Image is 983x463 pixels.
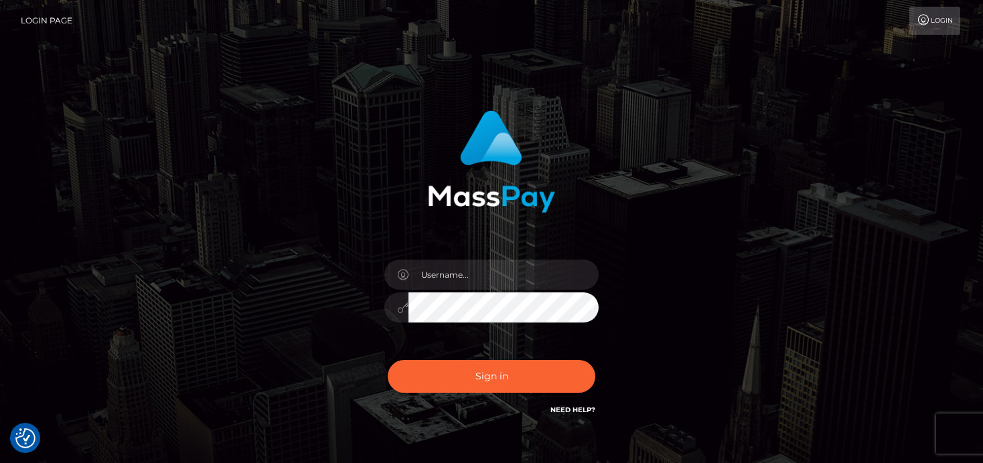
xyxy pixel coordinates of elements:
[388,360,595,393] button: Sign in
[21,7,72,35] a: Login Page
[408,260,599,290] input: Username...
[909,7,960,35] a: Login
[15,428,35,448] button: Consent Preferences
[15,428,35,448] img: Revisit consent button
[550,405,595,414] a: Need Help?
[428,110,555,213] img: MassPay Login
